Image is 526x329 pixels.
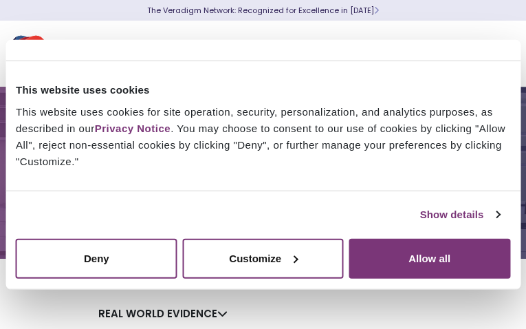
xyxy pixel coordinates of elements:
[485,36,505,72] button: Toggle Navigation Menu
[10,31,175,76] img: Veradigm logo
[349,238,510,278] button: Allow all
[147,5,379,16] a: The Veradigm Network: Recognized for Excellence in [DATE]Learn More
[420,206,500,223] a: Show details
[374,5,379,16] span: Learn More
[16,238,177,278] button: Deny
[98,306,228,321] a: Real World Evidence
[182,238,344,278] button: Customize
[16,103,510,169] div: This website uses cookies for site operation, security, personalization, and analytics purposes, ...
[95,122,171,134] a: Privacy Notice
[16,82,510,98] div: This website uses cookies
